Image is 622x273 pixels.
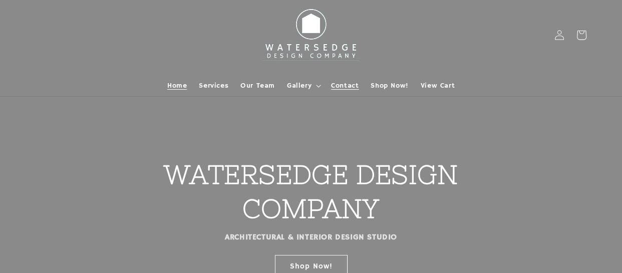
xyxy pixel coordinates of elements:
span: Contact [331,81,359,90]
a: Home [161,75,193,96]
a: Our Team [234,75,281,96]
strong: WATERSEDGE DESIGN COMPANY [164,160,458,223]
a: Services [193,75,234,96]
span: Home [167,81,187,90]
summary: Gallery [281,75,325,96]
span: Our Team [240,81,275,90]
span: View Cart [421,81,455,90]
a: Contact [325,75,365,96]
span: Shop Now! [371,81,408,90]
span: Services [199,81,228,90]
strong: ARCHITECTURAL & INTERIOR DESIGN STUDIO [225,232,397,242]
a: View Cart [415,75,461,96]
a: Shop Now! [365,75,414,96]
img: Watersedge Design Co [256,4,366,66]
span: Gallery [287,81,312,90]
